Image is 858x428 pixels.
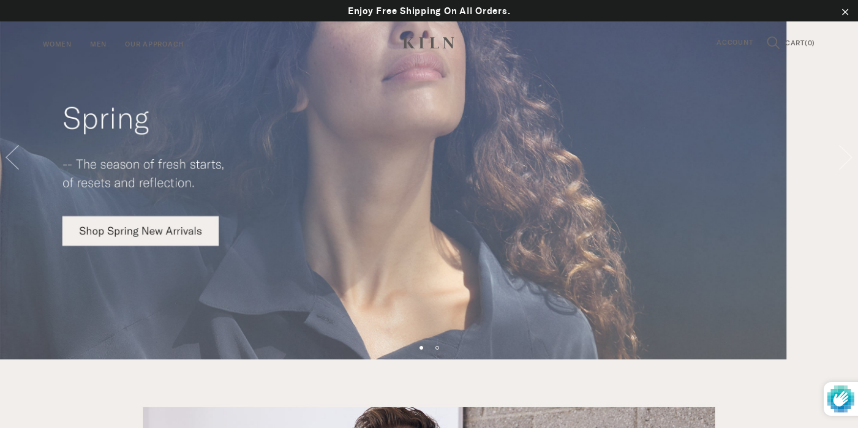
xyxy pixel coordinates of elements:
a: CART(0) [785,40,815,47]
p: Enjoy Free Shipping On All Orders. [12,4,846,18]
a: Women [43,39,72,51]
span: CART( [785,39,808,47]
a: Men [90,39,107,51]
span: ) [812,39,815,47]
img: Protected by hCaptcha [827,382,854,416]
a: Account [707,37,762,49]
span: 0 [808,39,813,47]
a: Our Approach [125,39,184,51]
